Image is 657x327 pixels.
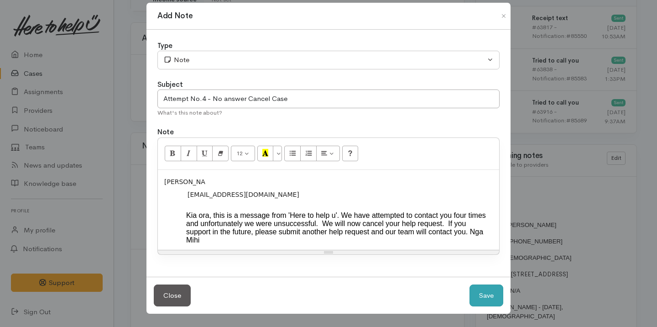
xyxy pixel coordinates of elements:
[496,11,511,21] button: Close
[157,51,500,69] button: Note
[158,250,499,254] div: Resize
[157,127,174,137] label: Note
[284,146,301,161] button: Unordered list (⌘+⇧+NUM7)
[197,146,213,161] button: Underline (⌘+U)
[469,285,503,307] button: Save
[157,10,193,22] h1: Add Note
[164,177,210,186] span: [PERSON_NAME]
[257,146,274,161] button: Recent Color
[316,146,340,161] button: Paragraph
[188,191,299,198] span: [EMAIL_ADDRESS][DOMAIN_NAME]
[300,146,317,161] button: Ordered list (⌘+⇧+NUM8)
[186,211,487,244] div: Kia ora, this is a message from 'Here to help u'. We have attempted to contact you four times and...
[163,55,485,65] div: Note
[154,285,191,307] button: Close
[164,177,210,187] span: From: Priyanka Duggal
[342,146,359,161] button: Help
[186,190,301,199] span: 0212965629@etxt.co.nz
[157,108,500,117] div: What's this note about?
[186,211,487,245] div: Message body
[157,41,172,51] label: Type
[273,146,282,161] button: More Color
[181,146,197,161] button: Italic (⌘+I)
[236,149,243,157] span: 12
[231,146,255,161] button: Font Size
[186,189,560,200] div: To: 0212965629@etxt.co.nz
[157,79,183,90] label: Subject
[165,146,181,161] button: Bold (⌘+B)
[212,146,229,161] button: Remove Font Style (⌘+\)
